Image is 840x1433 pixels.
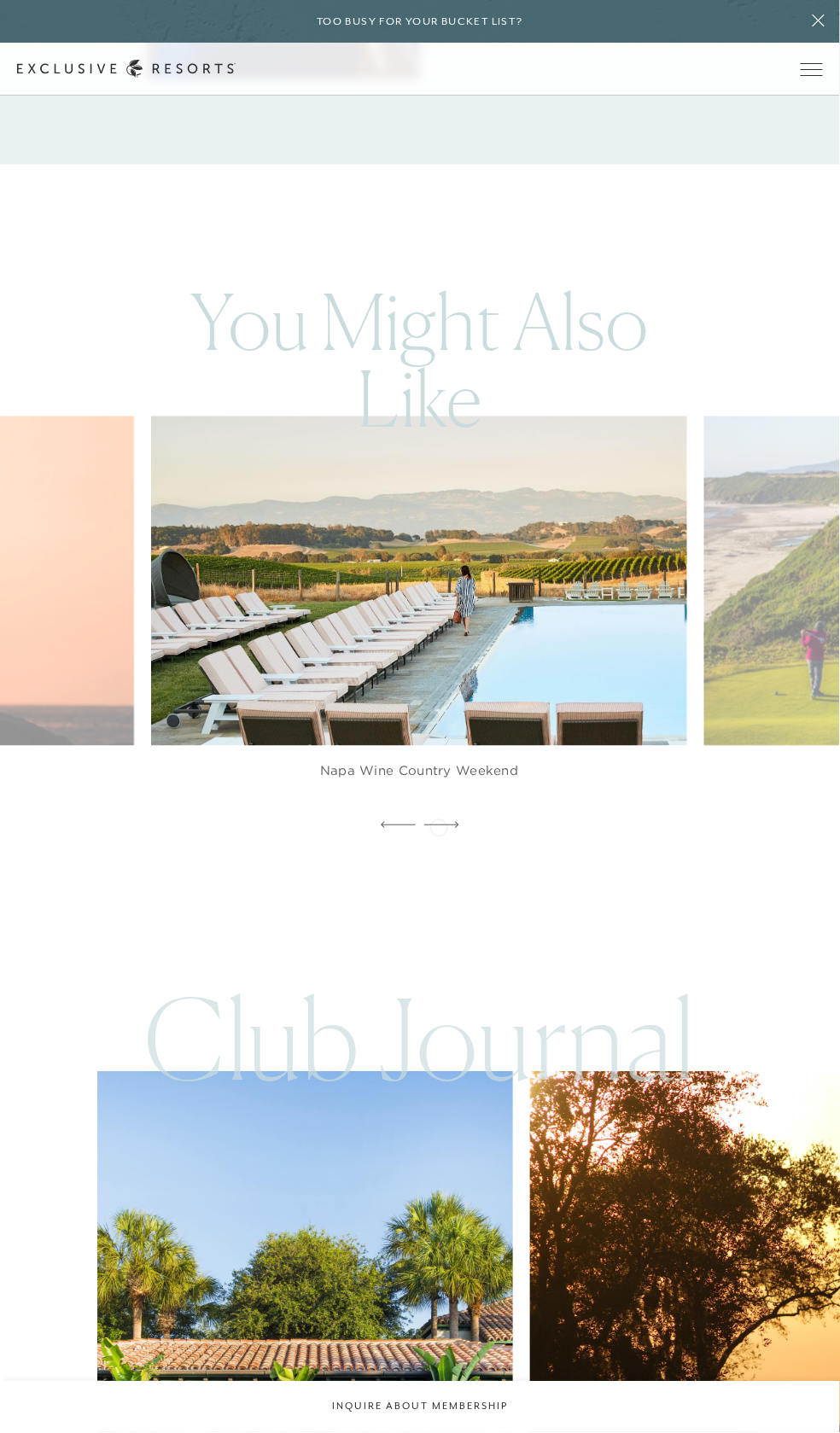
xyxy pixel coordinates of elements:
figcaption: Napa Wine Country Weekend [151,746,686,814]
a: Napa Wine Country Weekend [151,417,686,814]
button: Open navigation [801,63,823,75]
h6: Too busy for your bucket list? [317,14,523,30]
